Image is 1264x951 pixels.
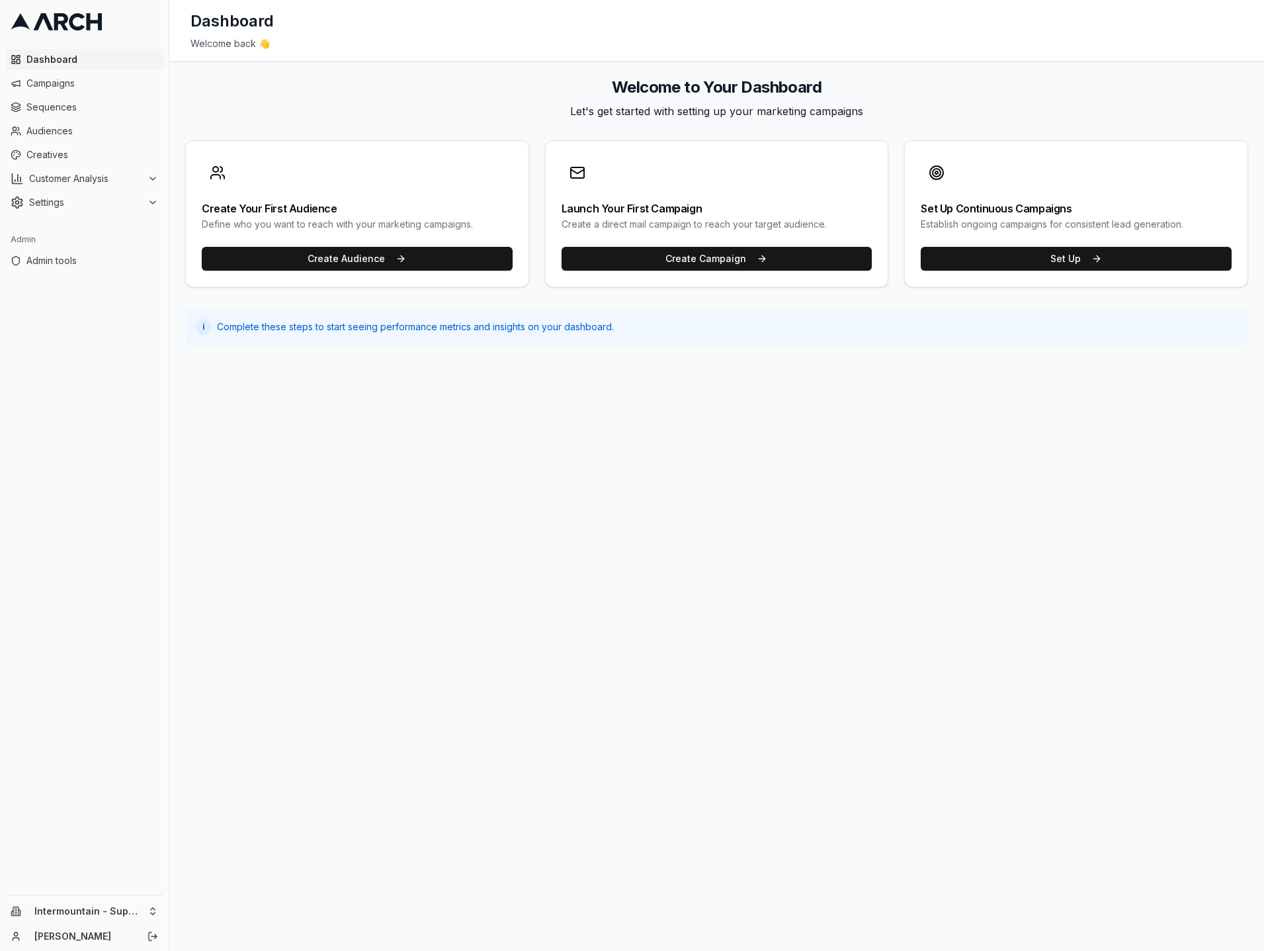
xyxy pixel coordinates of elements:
[202,203,513,214] div: Create Your First Audience
[202,322,205,332] span: i
[5,901,163,922] button: Intermountain - Superior Water & Air
[26,148,158,161] span: Creatives
[5,49,163,70] a: Dashboard
[562,203,872,214] div: Launch Your First Campaign
[202,218,513,231] div: Define who you want to reach with your marketing campaigns.
[26,254,158,267] span: Admin tools
[5,229,163,250] div: Admin
[26,124,158,138] span: Audiences
[202,247,513,271] button: Create Audience
[34,905,142,917] span: Intermountain - Superior Water & Air
[921,247,1232,271] button: Set Up
[5,97,163,118] a: Sequences
[921,203,1232,214] div: Set Up Continuous Campaigns
[34,930,133,943] a: [PERSON_NAME]
[185,77,1248,98] h2: Welcome to Your Dashboard
[217,320,614,334] span: Complete these steps to start seeing performance metrics and insights on your dashboard.
[185,103,1248,119] p: Let's get started with setting up your marketing campaigns
[562,247,872,271] button: Create Campaign
[26,77,158,90] span: Campaigns
[5,250,163,271] a: Admin tools
[5,120,163,142] a: Audiences
[562,218,872,231] div: Create a direct mail campaign to reach your target audience.
[190,11,274,32] h1: Dashboard
[144,927,162,946] button: Log out
[921,218,1232,231] div: Establish ongoing campaigns for consistent lead generation.
[5,192,163,213] button: Settings
[29,172,142,185] span: Customer Analysis
[5,73,163,94] a: Campaigns
[5,168,163,189] button: Customer Analysis
[5,144,163,165] a: Creatives
[26,53,158,66] span: Dashboard
[190,37,1243,50] div: Welcome back 👋
[29,196,142,209] span: Settings
[26,101,158,114] span: Sequences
